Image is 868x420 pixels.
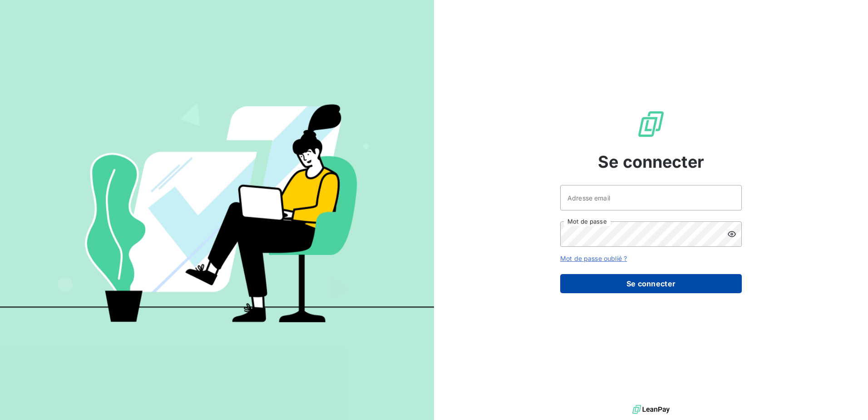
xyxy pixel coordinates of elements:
[598,150,704,174] span: Se connecter
[560,185,742,210] input: placeholder
[560,255,627,262] a: Mot de passe oublié ?
[560,274,742,293] button: Se connecter
[632,403,670,416] img: logo
[636,110,666,139] img: Logo LeanPay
